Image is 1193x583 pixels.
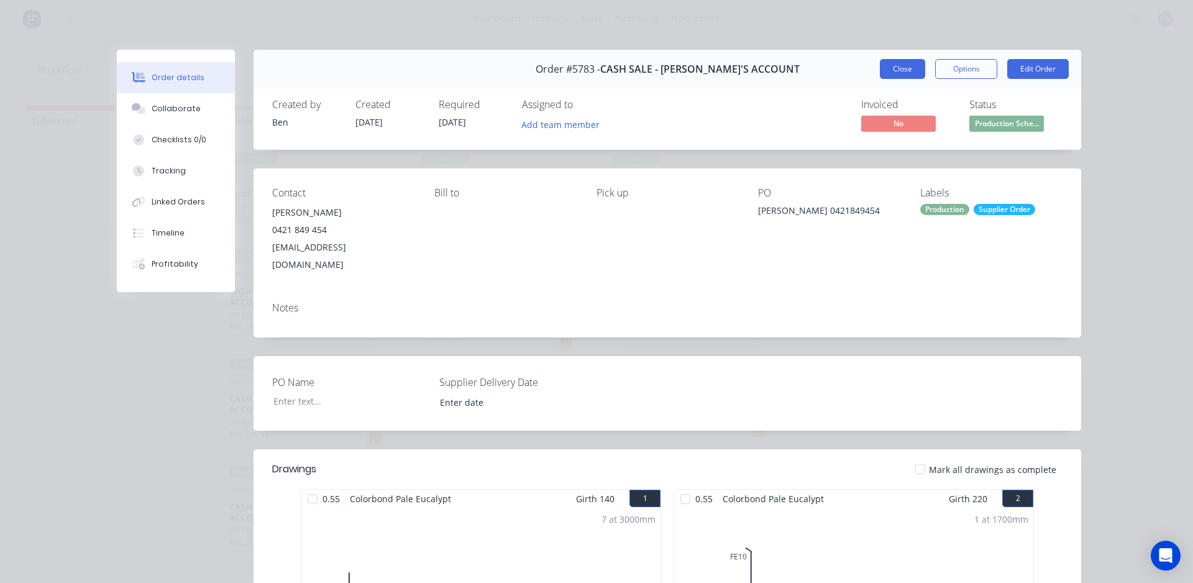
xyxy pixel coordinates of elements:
[117,155,235,186] button: Tracking
[272,221,414,239] div: 0421 849 454
[536,63,600,75] span: Order #5783 -
[690,490,718,508] span: 0.55
[345,490,456,508] span: Colorbond Pale Eucalypt
[272,99,341,111] div: Created by
[152,72,204,83] div: Order details
[596,187,739,199] div: Pick up
[758,187,900,199] div: PO
[272,187,414,199] div: Contact
[439,375,595,390] label: Supplier Delivery Date
[272,239,414,273] div: [EMAIL_ADDRESS][DOMAIN_NAME]
[920,187,1063,199] div: Labels
[117,62,235,93] button: Order details
[1007,59,1069,79] button: Edit Order
[522,116,606,132] button: Add team member
[629,490,660,507] button: 1
[969,116,1044,134] button: Production Sche...
[117,124,235,155] button: Checklists 0/0
[920,204,969,215] div: Production
[969,99,1063,111] div: Status
[929,463,1056,476] span: Mark all drawings as complete
[272,116,341,129] div: Ben
[758,204,900,221] div: [PERSON_NAME] 0421849454
[152,259,198,270] div: Profitability
[969,116,1044,131] span: Production Sche...
[272,462,316,477] div: Drawings
[515,116,606,132] button: Add team member
[431,393,586,411] input: Enter date
[600,63,800,75] span: CASH SALE - [PERSON_NAME]'S ACCOUNT
[355,99,424,111] div: Created
[272,375,427,390] label: PO Name
[152,103,201,114] div: Collaborate
[117,93,235,124] button: Collaborate
[861,99,954,111] div: Invoiced
[880,59,925,79] button: Close
[272,204,414,273] div: [PERSON_NAME]0421 849 454[EMAIL_ADDRESS][DOMAIN_NAME]
[861,116,936,131] span: No
[152,134,206,145] div: Checklists 0/0
[935,59,997,79] button: Options
[1151,541,1181,571] div: Open Intercom Messenger
[576,490,615,508] span: Girth 140
[522,99,646,111] div: Assigned to
[434,187,577,199] div: Bill to
[318,490,345,508] span: 0.55
[718,490,829,508] span: Colorbond Pale Eucalypt
[974,513,1028,526] div: 1 at 1700mm
[152,196,205,208] div: Linked Orders
[152,227,185,239] div: Timeline
[601,513,656,526] div: 7 at 3000mm
[949,490,987,508] span: Girth 220
[117,218,235,249] button: Timeline
[355,116,383,128] span: [DATE]
[272,302,1063,314] div: Notes
[974,204,1035,215] div: Supplier Order
[439,99,507,111] div: Required
[117,186,235,218] button: Linked Orders
[152,165,186,177] div: Tracking
[439,116,466,128] span: [DATE]
[272,204,414,221] div: [PERSON_NAME]
[117,249,235,280] button: Profitability
[1002,490,1033,507] button: 2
